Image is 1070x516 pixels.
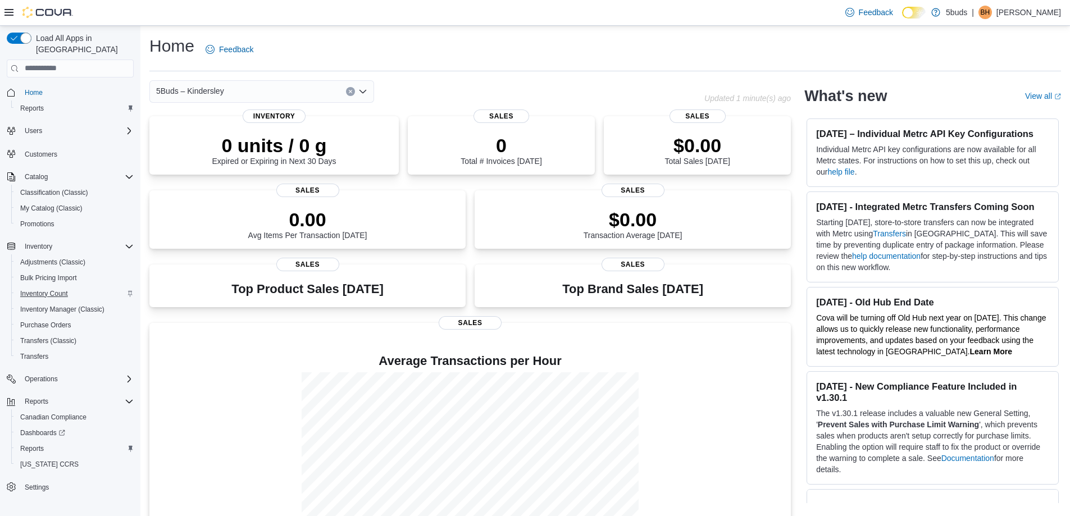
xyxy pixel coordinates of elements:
span: [US_STATE] CCRS [20,460,79,469]
span: Operations [25,375,58,383]
span: Reports [16,442,134,455]
button: Operations [2,371,138,387]
img: Cova [22,7,73,18]
p: The v1.30.1 release includes a valuable new General Setting, ' ', which prevents sales when produ... [816,408,1049,475]
a: Dashboards [11,425,138,441]
span: Customers [20,147,134,161]
a: Classification (Classic) [16,186,93,199]
span: Feedback [859,7,893,18]
div: Total Sales [DATE] [664,134,730,166]
p: $0.00 [584,208,682,231]
span: Purchase Orders [20,321,71,330]
button: Inventory [20,240,57,253]
span: Inventory [243,109,306,123]
span: Reports [16,102,134,115]
span: Inventory Manager (Classic) [16,303,134,316]
span: Customers [25,150,57,159]
a: Reports [16,102,48,115]
h3: [DATE] – Individual Metrc API Key Configurations [816,128,1049,139]
span: Users [25,126,42,135]
button: Settings [2,479,138,495]
span: BH [981,6,990,19]
button: Home [2,84,138,101]
div: Expired or Expiring in Next 30 Days [212,134,336,166]
button: Customers [2,145,138,162]
button: Reports [11,101,138,116]
h2: What's new [804,87,887,105]
button: My Catalog (Classic) [11,200,138,216]
button: Classification (Classic) [11,185,138,200]
span: Catalog [20,170,134,184]
p: 0 units / 0 g [212,134,336,157]
span: Adjustments (Classic) [16,255,134,269]
span: Feedback [219,44,253,55]
span: Sales [602,258,664,271]
a: Transfers (Classic) [16,334,81,348]
span: Washington CCRS [16,458,134,471]
a: Bulk Pricing Import [16,271,81,285]
span: Load All Apps in [GEOGRAPHIC_DATA] [31,33,134,55]
p: Updated 1 minute(s) ago [704,94,791,103]
a: help file [827,167,854,176]
button: Inventory Count [11,286,138,302]
span: Inventory Count [20,289,68,298]
span: Transfers [16,350,134,363]
p: [PERSON_NAME] [996,6,1061,19]
span: Canadian Compliance [20,413,86,422]
button: Catalog [20,170,52,184]
a: Inventory Count [16,287,72,300]
a: Transfers [873,229,906,238]
button: Reports [20,395,53,408]
span: Sales [439,316,502,330]
a: Promotions [16,217,59,231]
span: My Catalog (Classic) [20,204,83,213]
h3: Top Brand Sales [DATE] [562,282,703,296]
span: Reports [20,104,44,113]
span: Adjustments (Classic) [20,258,85,267]
div: Brittany Hanninen [978,6,992,19]
strong: Prevent Sales with Purchase Limit Warning [818,420,979,429]
h3: [DATE] - Integrated Metrc Transfers Coming Soon [816,201,1049,212]
span: Classification (Classic) [20,188,88,197]
span: Home [25,88,43,97]
button: Transfers (Classic) [11,333,138,349]
span: Sales [473,109,530,123]
span: Transfers (Classic) [16,334,134,348]
span: Dashboards [16,426,134,440]
span: Purchase Orders [16,318,134,332]
button: Inventory Manager (Classic) [11,302,138,317]
button: Purchase Orders [11,317,138,333]
h3: [DATE] - Old Hub End Date [816,296,1049,308]
span: Inventory [25,242,52,251]
span: 5Buds – Kindersley [156,84,224,98]
button: Canadian Compliance [11,409,138,425]
button: Transfers [11,349,138,364]
button: [US_STATE] CCRS [11,456,138,472]
svg: External link [1054,93,1061,100]
a: Dashboards [16,426,70,440]
span: Bulk Pricing Import [16,271,134,285]
span: Reports [20,444,44,453]
a: Feedback [201,38,258,61]
h1: Home [149,35,194,57]
a: Customers [20,148,62,161]
span: Inventory [20,240,134,253]
button: Inventory [2,239,138,254]
button: Reports [11,441,138,456]
a: Feedback [841,1,898,24]
a: help documentation [852,252,921,261]
button: Clear input [346,87,355,96]
span: Dashboards [20,428,65,437]
span: Transfers [20,352,48,361]
span: Transfers (Classic) [20,336,76,345]
button: Catalog [2,169,138,185]
span: Classification (Classic) [16,186,134,199]
span: Inventory Count [16,287,134,300]
span: Reports [25,397,48,406]
span: Promotions [20,220,54,229]
button: Users [2,123,138,139]
a: Learn More [970,347,1012,356]
a: Documentation [941,454,994,463]
span: Sales [276,258,339,271]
